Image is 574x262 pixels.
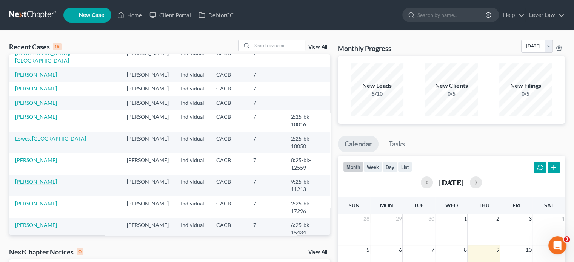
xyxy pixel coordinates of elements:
[121,67,175,81] td: [PERSON_NAME]
[365,245,370,254] span: 5
[560,214,565,223] span: 4
[414,202,424,208] span: Tue
[175,46,210,67] td: Individual
[175,153,210,175] td: Individual
[175,110,210,131] td: Individual
[15,113,57,120] a: [PERSON_NAME]
[175,196,210,218] td: Individual
[15,50,70,64] a: [GEOGRAPHIC_DATA], [GEOGRAPHIC_DATA]
[175,67,210,81] td: Individual
[382,136,412,152] a: Tasks
[121,196,175,218] td: [PERSON_NAME]
[210,196,247,218] td: CACB
[15,100,57,106] a: [PERSON_NAME]
[121,96,175,110] td: [PERSON_NAME]
[445,202,457,208] span: Wed
[210,153,247,175] td: CACB
[15,71,57,78] a: [PERSON_NAME]
[395,214,402,223] span: 29
[528,214,532,223] span: 3
[15,178,57,185] a: [PERSON_NAME]
[247,218,285,240] td: 7
[380,202,393,208] span: Mon
[210,218,247,240] td: CACB
[53,43,62,50] div: 15
[175,175,210,196] td: Individual
[430,245,435,254] span: 7
[382,162,398,172] button: day
[425,90,478,98] div: 0/5
[495,214,500,223] span: 2
[439,178,464,186] h2: [DATE]
[463,245,467,254] span: 8
[121,46,175,67] td: [PERSON_NAME]
[247,175,285,196] td: 7
[338,136,379,152] a: Calendar
[564,236,570,242] span: 3
[252,40,305,51] input: Search by name...
[478,202,489,208] span: Thu
[398,245,402,254] span: 6
[210,175,247,196] td: CACB
[338,44,391,53] h3: Monthly Progress
[544,202,553,208] span: Sat
[285,110,330,131] td: 2:25-bk-18016
[499,90,552,98] div: 0/5
[463,214,467,223] span: 1
[247,110,285,131] td: 7
[308,44,327,50] a: View All
[79,12,104,18] span: New Case
[285,132,330,153] td: 2:25-bk-18050
[175,96,210,110] td: Individual
[9,42,62,51] div: Recent Cases
[210,46,247,67] td: CACB
[427,214,435,223] span: 30
[247,67,285,81] td: 7
[195,8,237,22] a: DebtorCC
[15,135,86,142] a: Lowes, [GEOGRAPHIC_DATA]
[247,153,285,175] td: 7
[175,132,210,153] td: Individual
[285,175,330,196] td: 9:25-bk-11213
[548,236,566,254] iframe: Intercom live chat
[121,132,175,153] td: [PERSON_NAME]
[210,67,247,81] td: CACB
[398,162,412,172] button: list
[114,8,146,22] a: Home
[417,8,486,22] input: Search by name...
[175,218,210,240] td: Individual
[362,214,370,223] span: 28
[15,157,57,163] a: [PERSON_NAME]
[247,196,285,218] td: 7
[285,218,330,240] td: 6:25-bk-15434
[308,250,327,255] a: View All
[425,81,478,90] div: New Clients
[77,248,83,255] div: 0
[525,8,565,22] a: Lever Law
[351,81,403,90] div: New Leads
[15,222,57,228] a: [PERSON_NAME]
[15,200,57,207] a: [PERSON_NAME]
[343,162,363,172] button: month
[121,153,175,175] td: [PERSON_NAME]
[247,46,285,67] td: 7
[363,162,382,172] button: week
[210,82,247,96] td: CACB
[210,96,247,110] td: CACB
[146,8,195,22] a: Client Portal
[175,82,210,96] td: Individual
[499,81,552,90] div: New Filings
[499,8,525,22] a: Help
[15,85,57,92] a: [PERSON_NAME]
[525,245,532,254] span: 10
[210,132,247,153] td: CACB
[348,202,359,208] span: Sun
[495,245,500,254] span: 9
[121,110,175,131] td: [PERSON_NAME]
[247,96,285,110] td: 7
[121,82,175,96] td: [PERSON_NAME]
[121,175,175,196] td: [PERSON_NAME]
[247,82,285,96] td: 7
[512,202,520,208] span: Fri
[285,196,330,218] td: 2:25-bk-17296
